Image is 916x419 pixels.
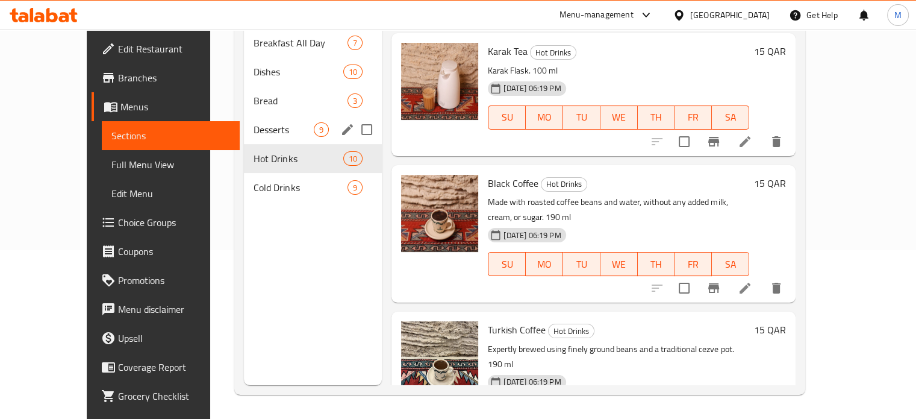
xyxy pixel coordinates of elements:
[488,63,749,78] p: Karak Flask. 100 ml
[699,127,728,156] button: Branch-specific-item
[568,256,596,273] span: TU
[254,180,347,195] span: Cold Drinks
[717,256,744,273] span: SA
[92,92,240,121] a: Menus
[348,95,362,107] span: 3
[643,109,670,126] span: TH
[343,65,363,79] div: items
[92,382,240,411] a: Grocery Checklist
[118,215,230,230] span: Choice Groups
[488,195,749,225] p: Made with roasted coffee beans and water, without any added milk, cream, or sugar. 190 ml
[244,173,382,202] div: Cold Drinks9
[254,93,347,108] span: Bread
[559,8,634,22] div: Menu-management
[563,106,600,130] button: TU
[92,266,240,295] a: Promotions
[118,302,230,317] span: Menu disclaimer
[712,252,749,276] button: SA
[244,86,382,115] div: Bread3
[120,99,230,114] span: Menus
[244,144,382,173] div: Hot Drinks10
[499,83,565,94] span: [DATE] 06:19 PM
[679,109,707,126] span: FR
[102,150,240,179] a: Full Menu View
[118,331,230,345] span: Upsell
[92,353,240,382] a: Coverage Report
[638,252,675,276] button: TH
[493,256,521,273] span: SU
[118,273,230,288] span: Promotions
[244,57,382,86] div: Dishes10
[401,175,478,252] img: Black Coffee
[92,63,240,92] a: Branches
[488,174,538,192] span: Black Coffee
[531,109,558,126] span: MO
[531,46,576,60] span: Hot Drinks
[690,8,770,22] div: [GEOGRAPHIC_DATA]
[679,256,707,273] span: FR
[548,324,594,338] div: Hot Drinks
[254,36,347,50] span: Breakfast All Day
[338,121,357,139] button: edit
[549,324,594,338] span: Hot Drinks
[568,109,596,126] span: TU
[244,115,382,144] div: Desserts9edit
[254,122,314,137] span: Desserts
[92,208,240,237] a: Choice Groups
[111,128,230,143] span: Sections
[344,153,362,165] span: 10
[118,42,230,56] span: Edit Restaurant
[526,252,563,276] button: MO
[762,274,791,303] button: delete
[531,256,558,273] span: MO
[638,106,675,130] button: TH
[488,321,546,339] span: Turkish Coffee
[488,42,528,60] span: Karak Tea
[348,182,362,194] span: 9
[118,389,230,403] span: Grocery Checklist
[102,179,240,208] a: Edit Menu
[541,177,587,191] span: Hot Drinks
[754,43,786,60] h6: 15 QAR
[541,177,587,192] div: Hot Drinks
[600,252,638,276] button: WE
[499,376,565,388] span: [DATE] 06:19 PM
[563,252,600,276] button: TU
[600,106,638,130] button: WE
[254,65,343,79] span: Dishes
[111,186,230,201] span: Edit Menu
[488,106,526,130] button: SU
[738,134,752,149] a: Edit menu item
[102,121,240,150] a: Sections
[118,71,230,85] span: Branches
[347,180,363,195] div: items
[605,109,633,126] span: WE
[671,129,697,154] span: Select to update
[314,124,328,136] span: 9
[118,360,230,374] span: Coverage Report
[118,244,230,259] span: Coupons
[111,157,230,172] span: Full Menu View
[92,237,240,266] a: Coupons
[92,295,240,324] a: Menu disclaimer
[762,127,791,156] button: delete
[712,106,749,130] button: SA
[488,342,749,372] p: Expertly brewed using finely ground beans and a traditional cezve pot. 190 ml
[717,109,744,126] span: SA
[92,34,240,63] a: Edit Restaurant
[526,106,563,130] button: MO
[894,8,902,22] span: M
[254,151,343,166] span: Hot Drinks
[401,43,478,120] img: Karak Tea
[401,321,478,399] img: Turkish Coffee
[675,106,712,130] button: FR
[754,175,786,192] h6: 15 QAR
[348,37,362,49] span: 7
[675,252,712,276] button: FR
[643,256,670,273] span: TH
[754,321,786,338] h6: 15 QAR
